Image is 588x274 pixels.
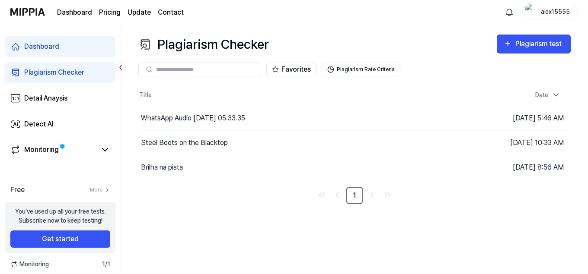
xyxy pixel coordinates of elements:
a: Go to next page [365,188,379,202]
div: Monitoring [24,145,59,155]
div: Detect AI [24,119,54,129]
button: profilealex15555 [522,5,578,19]
div: Plagiarism Checker [138,35,269,54]
span: Monitoring [10,260,49,269]
div: Detail Anaysis [24,93,67,104]
th: Title [138,85,463,106]
div: Steel Boots on the Blacktop [141,138,228,148]
div: WhatsApp Audio [DATE] 05.33.35 [141,113,245,123]
button: Plagiarism test [497,35,571,54]
a: Pricing [99,7,121,18]
img: profile [525,3,536,21]
div: Plagiarism Checker [24,67,84,78]
a: Detail Anaysis [5,88,115,109]
img: 알림 [504,7,514,17]
a: Go to last page [380,188,394,202]
a: Go to previous page [330,188,344,202]
a: Detect AI [5,114,115,135]
div: alex15555 [538,7,572,16]
td: [DATE] 5:46 AM [463,106,571,130]
div: Dashboard [24,41,59,52]
div: You’ve used up all your free tests. Subscribe now to keep testing! [15,207,106,225]
div: Brilha na pista [141,162,183,173]
span: Free [10,185,25,195]
a: Go to first page [315,188,329,202]
a: Update [128,7,151,18]
a: Dashboard [57,7,92,18]
div: Plagiarism test [515,38,564,50]
a: Dashboard [5,36,115,57]
td: [DATE] 10:33 AM [463,130,571,155]
a: More [90,186,110,194]
a: 1 [346,187,363,204]
nav: pagination [138,187,571,204]
a: Monitoring [10,145,96,155]
div: Date [532,88,564,102]
span: 1 / 1 [102,260,110,269]
a: Contact [158,7,184,18]
a: Plagiarism Checker [5,62,115,83]
button: Get started [10,230,110,248]
td: [DATE] 8:56 AM [463,155,571,180]
button: Favorites [266,63,316,76]
button: Plagiarism Rate Criteria [322,63,400,76]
